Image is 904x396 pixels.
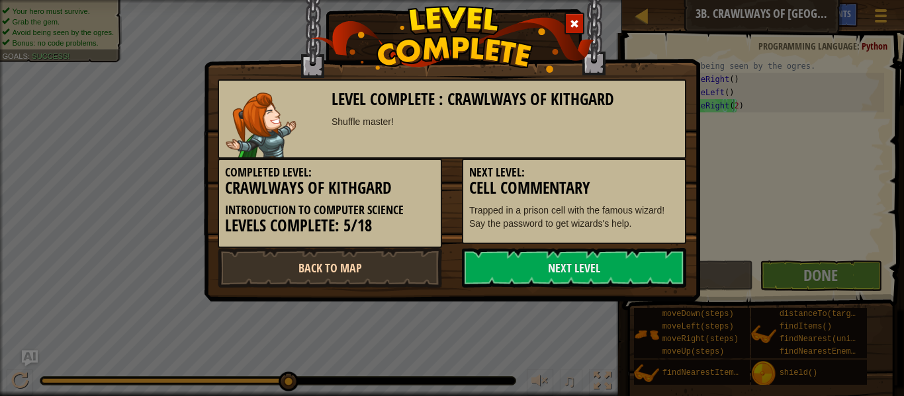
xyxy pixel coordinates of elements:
h3: Levels Complete: 5/18 [225,217,435,235]
a: Back to Map [218,248,442,288]
img: level_complete.png [310,6,594,73]
h5: Next Level: [469,166,679,179]
img: captain.png [226,93,296,157]
a: Next Level [462,248,686,288]
h3: Cell Commentary [469,179,679,197]
div: Shuffle master! [332,115,679,128]
p: Trapped in a prison cell with the famous wizard! Say the password to get wizards's help. [469,204,679,230]
h5: Introduction to Computer Science [225,204,435,217]
h3: Level Complete : Crawlways of Kithgard [332,91,679,108]
h3: Crawlways of Kithgard [225,179,435,197]
h5: Completed Level: [225,166,435,179]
